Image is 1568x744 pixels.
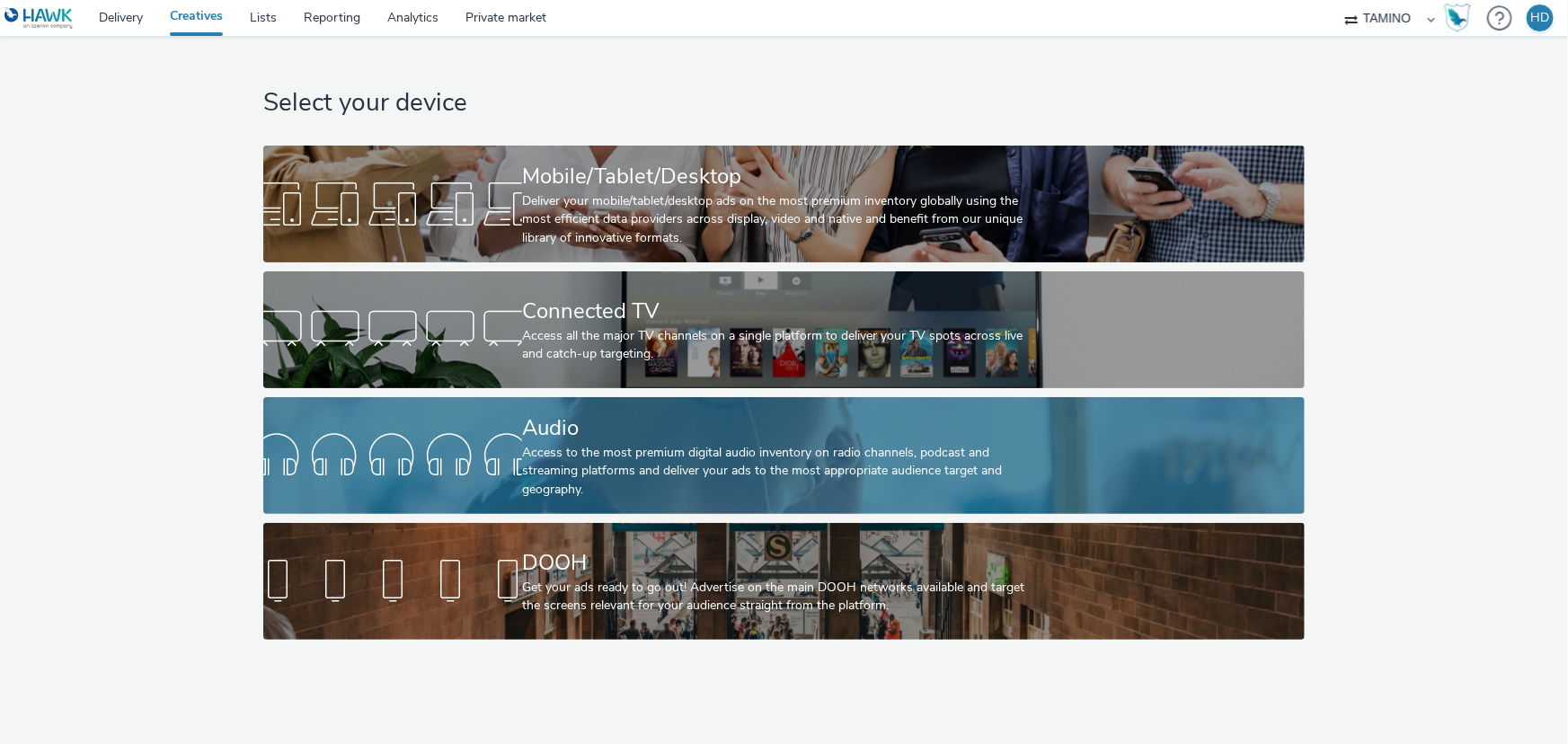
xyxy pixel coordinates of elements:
[522,547,1039,579] div: DOOH
[263,271,1305,388] a: Connected TVAccess all the major TV channels on a single platform to deliver your TV spots across...
[1444,4,1478,32] a: Hawk Academy
[263,146,1305,262] a: Mobile/Tablet/DesktopDeliver your mobile/tablet/desktop ads on the most premium inventory globall...
[263,397,1305,514] a: AudioAccess to the most premium digital audio inventory on radio channels, podcast and streaming ...
[522,327,1039,364] div: Access all the major TV channels on a single platform to deliver your TV spots across live and ca...
[522,296,1039,327] div: Connected TV
[522,192,1039,247] div: Deliver your mobile/tablet/desktop ads on the most premium inventory globally using the most effi...
[522,579,1039,616] div: Get your ads ready to go out! Advertise on the main DOOH networks available and target the screen...
[1444,4,1471,32] img: Hawk Academy
[522,161,1039,192] div: Mobile/Tablet/Desktop
[4,7,74,30] img: undefined Logo
[522,444,1039,499] div: Access to the most premium digital audio inventory on radio channels, podcast and streaming platf...
[1531,4,1550,31] div: HD
[263,523,1305,640] a: DOOHGet your ads ready to go out! Advertise on the main DOOH networks available and target the sc...
[522,412,1039,444] div: Audio
[263,86,1305,120] h1: Select your device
